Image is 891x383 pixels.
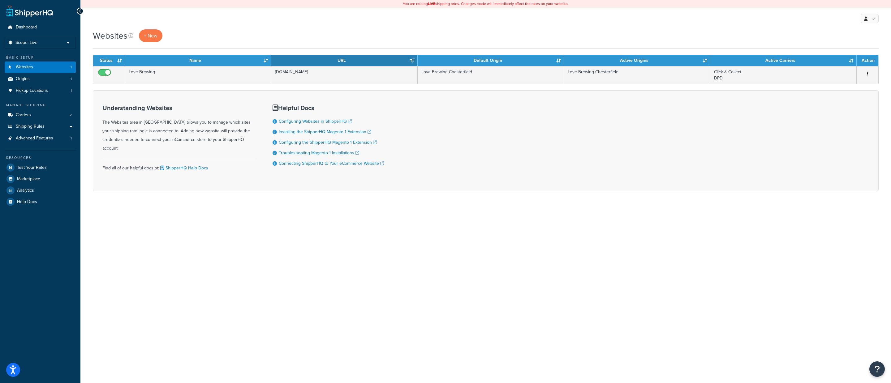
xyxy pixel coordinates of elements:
[279,160,384,167] a: Connecting ShipperHQ to Your eCommerce Website
[16,136,53,141] span: Advanced Features
[5,109,76,121] a: Carriers 2
[93,30,127,42] h1: Websites
[5,73,76,85] li: Origins
[159,165,208,171] a: ShipperHQ Help Docs
[428,1,435,6] b: LIVE
[418,55,564,66] th: Default Origin: activate to sort column ascending
[271,66,418,84] td: [DOMAIN_NAME]
[279,118,352,125] a: Configuring Websites in ShipperHQ
[279,139,377,146] a: Configuring the ShipperHQ Magento 1 Extension
[70,113,72,118] span: 2
[16,113,31,118] span: Carriers
[5,121,76,132] a: Shipping Rules
[5,162,76,173] a: Test Your Rates
[5,185,76,196] a: Analytics
[17,199,37,205] span: Help Docs
[71,88,72,93] span: 1
[5,73,76,85] a: Origins 1
[869,361,885,377] button: Open Resource Center
[6,5,53,17] a: ShipperHQ Home
[418,66,564,84] td: Love Brewing Chesterfield
[102,159,257,172] div: Find all of our helpful docs at:
[279,129,371,135] a: Installing the ShipperHQ Magento 1 Extension
[144,32,157,39] span: + New
[17,177,40,182] span: Marketplace
[857,55,878,66] th: Action
[16,65,33,70] span: Websites
[5,155,76,160] div: Resources
[102,104,257,153] div: The Websites area in [GEOGRAPHIC_DATA] allows you to manage which sites your shipping rate logic ...
[5,103,76,108] div: Manage Shipping
[125,55,271,66] th: Name: activate to sort column ascending
[17,188,34,193] span: Analytics
[139,29,162,42] a: + New
[71,136,72,141] span: 1
[16,25,37,30] span: Dashboard
[16,88,48,93] span: Pickup Locations
[273,104,384,111] h3: Helpful Docs
[5,62,76,73] a: Websites 1
[16,124,45,129] span: Shipping Rules
[17,165,47,170] span: Test Your Rates
[102,104,257,111] h3: Understanding Websites
[710,66,857,84] td: Click & Collect DPD
[5,173,76,185] a: Marketplace
[71,65,72,70] span: 1
[93,55,125,66] th: Status: activate to sort column ascending
[15,40,37,45] span: Scope: Live
[5,133,76,144] a: Advanced Features 1
[5,55,76,60] div: Basic Setup
[564,66,710,84] td: Love Brewing Chesterfield
[5,22,76,33] a: Dashboard
[71,76,72,82] span: 1
[5,85,76,96] li: Pickup Locations
[16,76,30,82] span: Origins
[564,55,710,66] th: Active Origins: activate to sort column ascending
[5,109,76,121] li: Carriers
[271,55,418,66] th: URL: activate to sort column ascending
[710,55,857,66] th: Active Carriers: activate to sort column ascending
[5,85,76,96] a: Pickup Locations 1
[5,62,76,73] li: Websites
[125,66,271,84] td: Love Brewing
[279,150,359,156] a: Troubleshooting Magento 1 Installations
[5,133,76,144] li: Advanced Features
[5,196,76,207] a: Help Docs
